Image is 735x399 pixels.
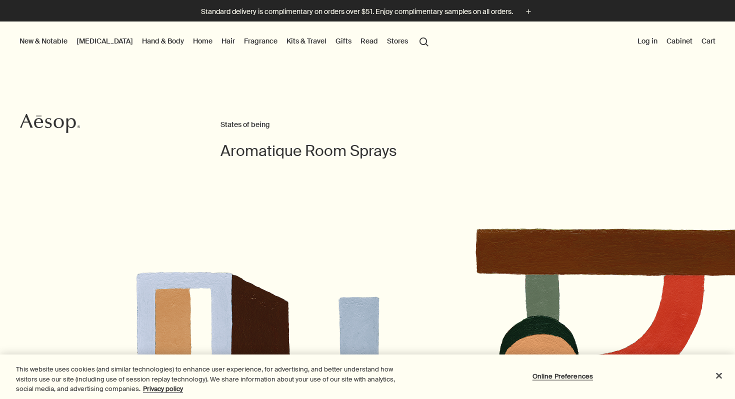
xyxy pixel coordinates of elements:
[16,364,404,394] div: This website uses cookies (and similar technologies) to enhance user experience, for advertising,...
[143,384,183,393] a: More information about your privacy, opens in a new tab
[20,113,80,133] svg: Aesop
[140,34,186,47] a: Hand & Body
[333,34,353,47] a: Gifts
[358,34,380,47] a: Read
[635,34,659,47] button: Log in
[635,21,717,61] nav: supplementary
[699,34,717,47] button: Cart
[242,34,279,47] a: Fragrance
[385,34,410,47] button: Stores
[201,6,513,17] p: Standard delivery is complimentary on orders over $51. Enjoy complimentary samples on all orders.
[284,34,328,47] a: Kits & Travel
[74,34,135,47] a: [MEDICAL_DATA]
[17,34,69,47] button: New & Notable
[220,141,514,161] h1: Aromatique Room Sprays
[708,364,730,386] button: Close
[415,31,433,50] button: Open search
[17,21,433,61] nav: primary
[664,34,694,47] a: Cabinet
[201,6,534,17] button: Standard delivery is complimentary on orders over $51. Enjoy complimentary samples on all orders.
[17,111,82,138] a: Aesop
[531,366,594,386] button: Online Preferences, Opens the preference center dialog
[219,34,237,47] a: Hair
[191,34,214,47] a: Home
[220,119,514,131] h2: States of being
